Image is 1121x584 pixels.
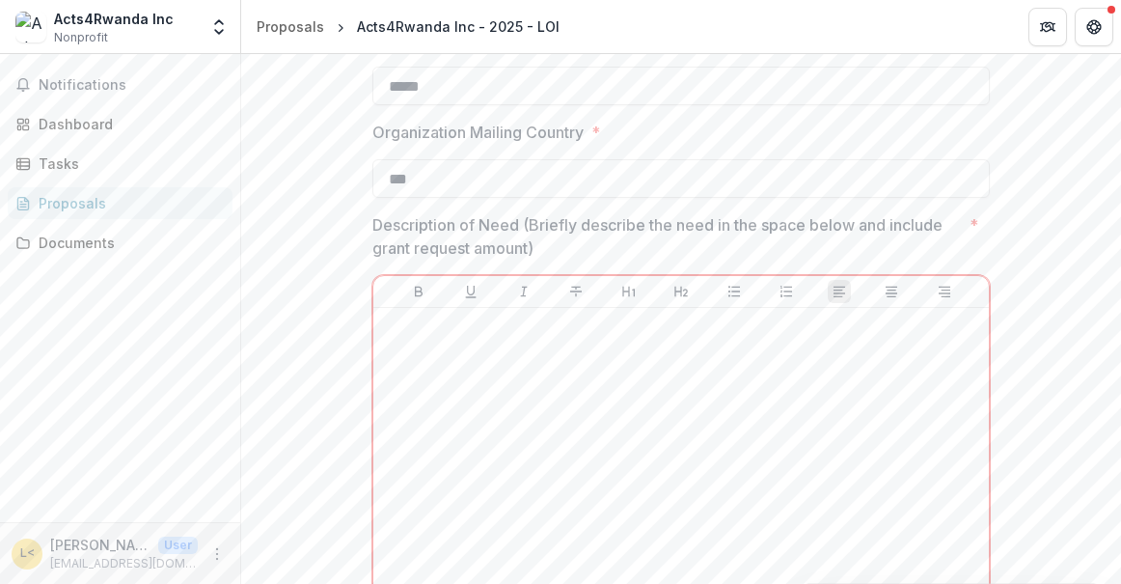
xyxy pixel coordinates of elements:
[257,16,324,37] div: Proposals
[880,280,903,303] button: Align Center
[1075,8,1113,46] button: Get Help
[564,280,588,303] button: Strike
[828,280,851,303] button: Align Left
[249,13,332,41] a: Proposals
[39,153,217,174] div: Tasks
[670,280,693,303] button: Heading 2
[512,280,535,303] button: Italicize
[617,280,641,303] button: Heading 1
[8,70,232,100] button: Notifications
[8,227,232,259] a: Documents
[205,8,232,46] button: Open entity switcher
[39,233,217,253] div: Documents
[357,16,560,37] div: Acts4Rwanda Inc - 2025 - LOI
[407,280,430,303] button: Bold
[372,213,962,260] p: Description of Need (Briefly describe the need in the space below and include grant request amount)
[50,535,150,555] p: [PERSON_NAME] <[EMAIL_ADDRESS][DOMAIN_NAME]>
[723,280,746,303] button: Bullet List
[39,77,225,94] span: Notifications
[15,12,46,42] img: Acts4Rwanda Inc
[54,9,174,29] div: Acts4Rwanda Inc
[158,537,198,554] p: User
[8,108,232,140] a: Dashboard
[1028,8,1067,46] button: Partners
[775,280,798,303] button: Ordered List
[50,555,198,572] p: [EMAIL_ADDRESS][DOMAIN_NAME]
[39,193,217,213] div: Proposals
[459,280,482,303] button: Underline
[8,187,232,219] a: Proposals
[249,13,567,41] nav: breadcrumb
[205,542,229,566] button: More
[372,121,584,144] p: Organization Mailing Country
[933,280,956,303] button: Align Right
[20,547,35,560] div: Lily Scarlett <lily@acts4rwanda.org>
[39,114,217,134] div: Dashboard
[8,148,232,180] a: Tasks
[54,29,108,46] span: Nonprofit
